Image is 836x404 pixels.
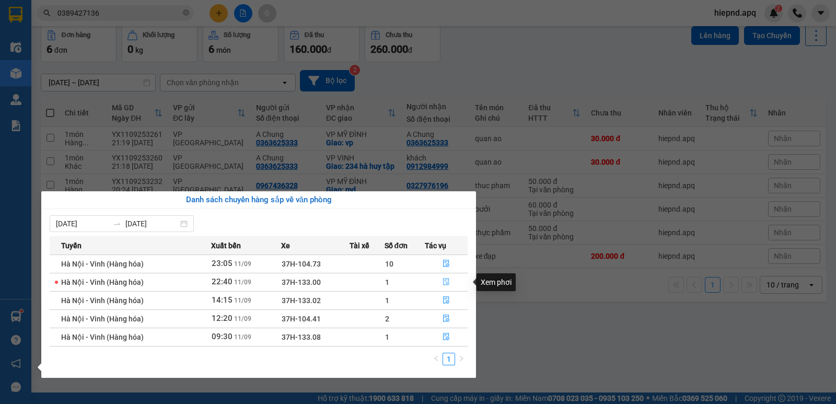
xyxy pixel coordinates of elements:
span: Tài xế [350,240,369,251]
span: Hà Nội - Vinh (Hàng hóa) [61,296,144,305]
div: Danh sách chuyến hàng sắp về văn phòng [50,194,468,206]
span: 37H-133.02 [282,296,321,305]
span: 37H-104.41 [282,315,321,323]
span: Hà Nội - Vinh (Hàng hóa) [61,315,144,323]
span: 2 [385,315,389,323]
span: 14:15 [212,295,233,305]
span: file-done [443,260,450,268]
strong: CHUYỂN PHÁT NHANH AN PHÚ QUÝ [31,8,106,42]
span: 11/09 [234,333,251,341]
span: 23:05 [212,259,233,268]
span: Tác vụ [425,240,446,251]
button: file-done [425,292,467,309]
span: left [433,355,439,362]
span: 11/09 [234,279,251,286]
span: 1 [385,278,389,286]
li: 1 [443,353,455,365]
button: file-done [425,329,467,345]
span: 12:20 [212,314,233,323]
span: 11/09 [234,315,251,322]
span: to [113,220,121,228]
span: [GEOGRAPHIC_DATA], [GEOGRAPHIC_DATA] ↔ [GEOGRAPHIC_DATA] [27,44,107,80]
img: logo [5,52,25,104]
span: swap-right [113,220,121,228]
span: 37H-104.73 [282,260,321,268]
span: right [458,355,465,362]
button: left [430,353,443,365]
span: 10 [385,260,393,268]
li: Previous Page [430,353,443,365]
span: Hà Nội - Vinh (Hàng hóa) [61,260,144,268]
span: 1 [385,333,389,341]
span: Hà Nội - Vinh (Hàng hóa) [61,333,144,341]
span: Xuất bến [211,240,241,251]
button: file-done [425,310,467,327]
span: file-done [443,333,450,341]
button: file-done [425,256,467,272]
button: right [455,353,468,365]
span: 22:40 [212,277,233,286]
span: 11/09 [234,260,251,268]
span: file-done [443,278,450,286]
input: Từ ngày [56,218,109,229]
a: 1 [443,353,455,365]
span: Tuyến [61,240,82,251]
button: file-done [425,274,467,291]
li: Next Page [455,353,468,365]
span: file-done [443,315,450,323]
span: Hà Nội - Vinh (Hàng hóa) [61,278,144,286]
span: 37H-133.08 [282,333,321,341]
span: Xe [281,240,290,251]
div: Xem phơi [477,273,516,291]
span: 37H-133.00 [282,278,321,286]
input: Đến ngày [125,218,178,229]
span: 11/09 [234,297,251,304]
span: Số đơn [385,240,408,251]
span: file-done [443,296,450,305]
span: 09:30 [212,332,233,341]
span: 1 [385,296,389,305]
